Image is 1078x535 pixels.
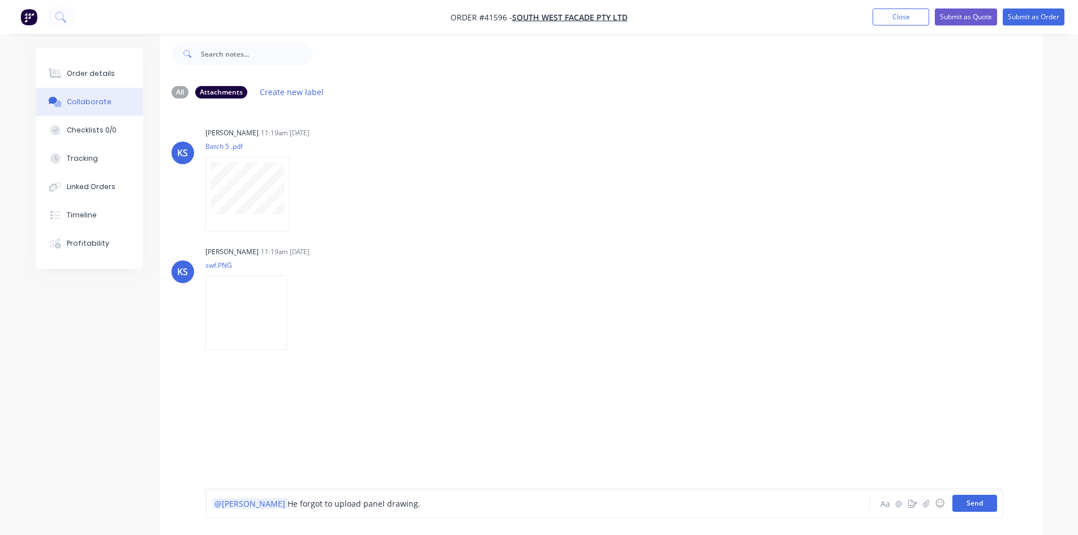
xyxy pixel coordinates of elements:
[36,88,143,116] button: Collaborate
[512,12,628,23] a: South West Facade Pty Ltd
[952,495,997,512] button: Send
[67,125,117,135] div: Checklists 0/0
[36,144,143,173] button: Tracking
[261,247,310,257] div: 11:19am [DATE]
[177,265,188,279] div: KS
[450,12,512,23] span: Order #41596 -
[879,497,892,510] button: Aa
[67,69,115,79] div: Order details
[20,8,37,25] img: Factory
[67,182,115,192] div: Linked Orders
[873,8,929,25] button: Close
[205,260,298,270] p: swf.PNG
[36,173,143,201] button: Linked Orders
[177,146,188,160] div: KS
[36,229,143,258] button: Profitability
[892,497,906,510] button: @
[287,498,420,509] span: He forgot to upload panel drawing.
[36,116,143,144] button: Checklists 0/0
[214,498,285,509] span: @[PERSON_NAME]
[261,128,310,138] div: 11:19am [DATE]
[67,153,98,164] div: Tracking
[201,42,313,65] input: Search notes...
[1003,8,1064,25] button: Submit as Order
[67,238,109,249] div: Profitability
[36,201,143,229] button: Timeline
[205,247,259,257] div: [PERSON_NAME]
[171,86,188,99] div: All
[67,210,97,220] div: Timeline
[195,86,247,99] div: Attachments
[254,84,330,100] button: Create new label
[935,8,997,25] button: Submit as Quote
[205,142,301,151] p: Batch 5 .pdf
[933,497,947,510] button: ☺
[67,97,111,107] div: Collaborate
[36,59,143,88] button: Order details
[205,128,259,138] div: [PERSON_NAME]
